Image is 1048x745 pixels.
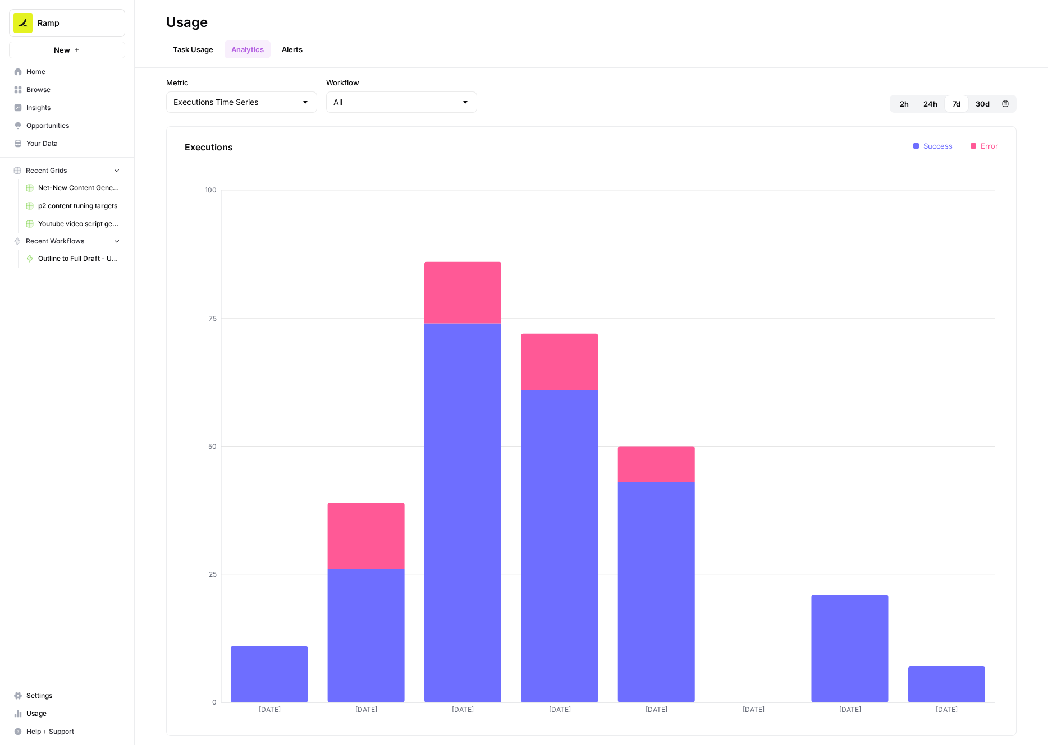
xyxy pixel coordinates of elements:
[54,44,70,56] span: New
[209,570,217,578] tspan: 25
[26,726,120,737] span: Help + Support
[900,98,909,109] span: 2h
[326,77,477,88] label: Workflow
[26,691,120,701] span: Settings
[9,63,125,81] a: Home
[892,95,917,113] button: 2h
[9,687,125,705] a: Settings
[969,95,996,113] button: 30d
[166,40,220,58] a: Task Usage
[26,139,120,149] span: Your Data
[9,705,125,723] a: Usage
[976,98,990,109] span: 30d
[839,705,861,714] tspan: [DATE]
[38,183,120,193] span: Net-New Content Generator - Grid Template
[9,162,125,179] button: Recent Grids
[225,40,271,58] a: Analytics
[936,705,958,714] tspan: [DATE]
[9,135,125,153] a: Your Data
[259,705,281,714] tspan: [DATE]
[9,723,125,741] button: Help + Support
[205,186,217,194] tspan: 100
[21,215,125,233] a: Youtube video script generator
[9,117,125,135] a: Opportunities
[743,705,765,714] tspan: [DATE]
[26,103,120,113] span: Insights
[21,250,125,268] a: Outline to Full Draft - Updated 9/5
[452,705,474,714] tspan: [DATE]
[913,140,953,151] li: Success
[9,81,125,99] a: Browse
[38,17,106,29] span: Ramp
[166,13,208,31] div: Usage
[26,165,67,176] span: Recent Grids
[38,254,120,264] span: Outline to Full Draft - Updated 9/5
[549,705,571,714] tspan: [DATE]
[21,179,125,197] a: Net-New Content Generator - Grid Template
[333,96,456,108] input: All
[355,705,377,714] tspan: [DATE]
[9,42,125,58] button: New
[26,709,120,719] span: Usage
[13,13,33,33] img: Ramp Logo
[21,197,125,215] a: p2 content tuning targets
[38,219,120,229] span: Youtube video script generator
[953,98,960,109] span: 7d
[26,121,120,131] span: Opportunities
[9,99,125,117] a: Insights
[166,77,317,88] label: Metric
[923,98,937,109] span: 24h
[26,85,120,95] span: Browse
[917,95,944,113] button: 24h
[173,96,296,108] input: Executions Time Series
[26,236,84,246] span: Recent Workflows
[26,67,120,77] span: Home
[38,201,120,211] span: p2 content tuning targets
[9,233,125,250] button: Recent Workflows
[212,698,217,706] tspan: 0
[275,40,309,58] a: Alerts
[646,705,667,714] tspan: [DATE]
[971,140,998,151] li: Error
[208,442,217,450] tspan: 50
[9,9,125,37] button: Workspace: Ramp
[209,314,217,323] tspan: 75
